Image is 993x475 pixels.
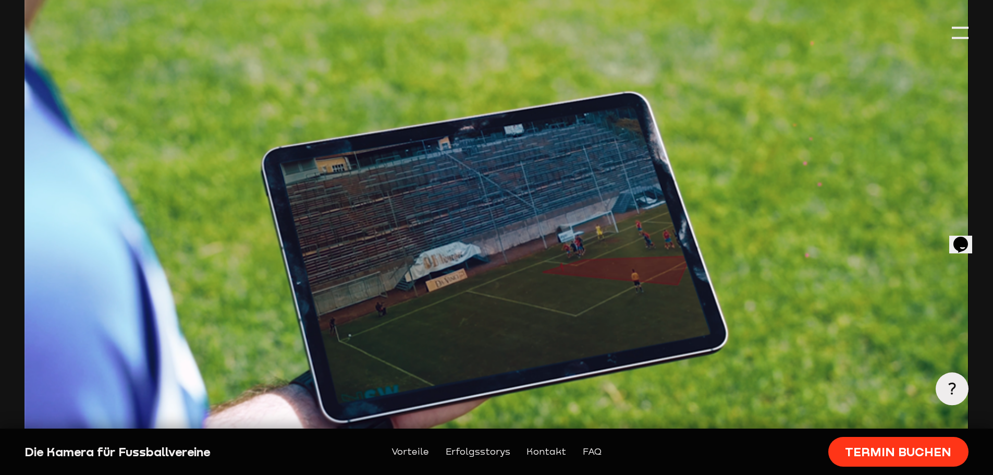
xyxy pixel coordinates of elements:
[391,445,429,459] a: Vorteile
[583,445,602,459] a: FAQ
[446,445,510,459] a: Erfolgsstorys
[949,222,983,253] iframe: chat widget
[828,437,969,467] a: Termin buchen
[526,445,566,459] a: Kontakt
[24,444,251,460] div: Die Kamera für Fussballvereine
